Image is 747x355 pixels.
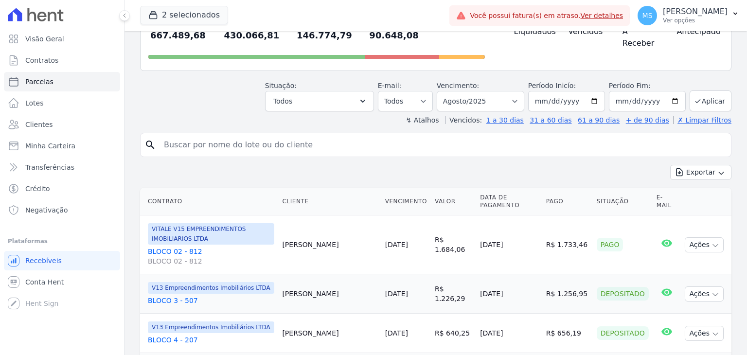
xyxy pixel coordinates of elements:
span: Visão Geral [25,34,64,44]
a: BLOCO 3 - 507 [148,296,274,305]
span: MS [642,12,653,19]
th: Data de Pagamento [476,188,542,215]
a: Crédito [4,179,120,198]
a: Clientes [4,115,120,134]
div: Pago [597,238,623,251]
td: [PERSON_NAME] [278,314,381,353]
span: BLOCO 02 - 812 [148,256,274,266]
div: Depositado [597,326,649,340]
a: 31 a 60 dias [530,116,571,124]
td: [DATE] [476,314,542,353]
td: [DATE] [476,274,542,314]
span: V13 Empreendimentos Imobiliários LTDA [148,282,274,294]
label: E-mail: [378,82,402,89]
span: Contratos [25,55,58,65]
div: Depositado [597,287,649,301]
span: Parcelas [25,77,53,87]
span: Recebíveis [25,256,62,266]
th: Cliente [278,188,381,215]
td: R$ 1.733,46 [542,215,593,274]
div: Plataformas [8,235,116,247]
p: [PERSON_NAME] [663,7,728,17]
a: 1 a 30 dias [486,116,524,124]
th: E-mail [653,188,681,215]
span: Negativação [25,205,68,215]
td: [DATE] [476,215,542,274]
td: R$ 640,25 [431,314,476,353]
a: Negativação [4,200,120,220]
label: Vencidos: [445,116,482,124]
button: Ações [685,326,724,341]
label: ↯ Atalhos [406,116,439,124]
td: R$ 1.226,29 [431,274,476,314]
a: [DATE] [385,329,408,337]
button: Todos [265,91,374,111]
span: Lotes [25,98,44,108]
p: Ver opções [663,17,728,24]
th: Pago [542,188,593,215]
button: Aplicar [690,90,731,111]
span: V13 Empreendimentos Imobiliários LTDA [148,321,274,333]
a: [DATE] [385,290,408,298]
td: R$ 656,19 [542,314,593,353]
label: Período Inicío: [528,82,576,89]
label: Situação: [265,82,297,89]
a: Visão Geral [4,29,120,49]
label: Vencimento: [437,82,479,89]
span: VITALE V15 EMPREENDIMENTOS IMOBILIARIOS LTDA [148,223,274,245]
th: Vencimento [381,188,431,215]
i: search [144,139,156,151]
h4: A Receber [622,26,661,49]
th: Valor [431,188,476,215]
span: Crédito [25,184,50,194]
td: [PERSON_NAME] [278,215,381,274]
h4: Vencidos [568,26,607,37]
a: BLOCO 4 - 207 [148,335,274,345]
span: Clientes [25,120,53,129]
a: Transferências [4,158,120,177]
label: Período Fim: [609,81,686,91]
a: BLOCO 02 - 812BLOCO 02 - 812 [148,247,274,266]
input: Buscar por nome do lote ou do cliente [158,135,727,155]
h4: Antecipado [676,26,715,37]
a: 61 a 90 dias [578,116,620,124]
a: ✗ Limpar Filtros [673,116,731,124]
button: Ações [685,237,724,252]
a: Parcelas [4,72,120,91]
th: Contrato [140,188,278,215]
span: Minha Carteira [25,141,75,151]
td: R$ 1.256,95 [542,274,593,314]
a: + de 90 dias [626,116,669,124]
span: Todos [273,95,292,107]
h4: Liquidados [514,26,553,37]
td: R$ 1.684,06 [431,215,476,274]
button: Ações [685,286,724,302]
a: Ver detalhes [581,12,623,19]
span: Você possui fatura(s) em atraso. [470,11,623,21]
a: Lotes [4,93,120,113]
button: MS [PERSON_NAME] Ver opções [630,2,747,29]
button: Exportar [670,165,731,180]
a: Recebíveis [4,251,120,270]
a: Minha Carteira [4,136,120,156]
td: [PERSON_NAME] [278,274,381,314]
button: 2 selecionados [140,6,228,24]
span: Conta Hent [25,277,64,287]
th: Situação [593,188,653,215]
a: Conta Hent [4,272,120,292]
span: Transferências [25,162,74,172]
a: Contratos [4,51,120,70]
a: [DATE] [385,241,408,248]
